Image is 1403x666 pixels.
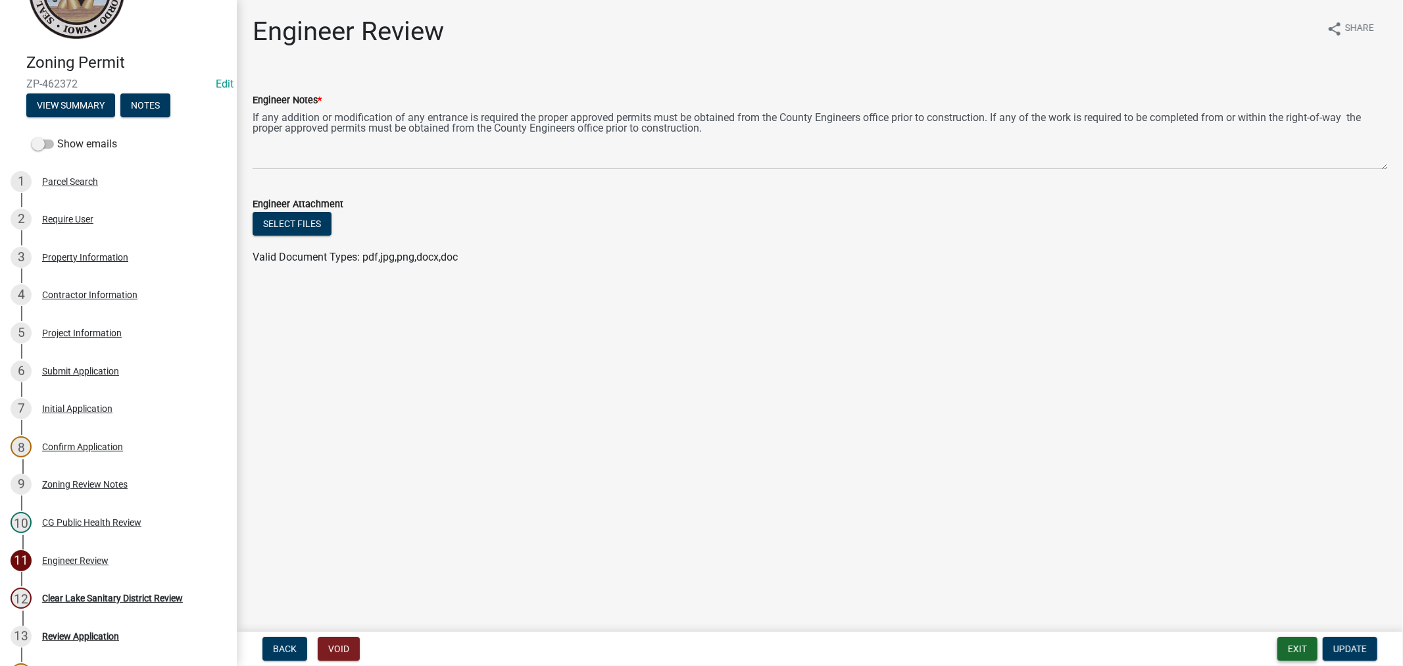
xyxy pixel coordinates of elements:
div: 11 [11,550,32,571]
div: Parcel Search [42,177,98,186]
span: Valid Document Types: pdf,jpg,png,docx,doc [253,251,458,263]
div: 5 [11,322,32,344]
a: Edit [216,78,234,90]
div: Property Information [42,253,128,262]
button: View Summary [26,93,115,117]
div: 9 [11,474,32,495]
div: 8 [11,436,32,457]
div: Initial Application [42,404,112,413]
div: Project Information [42,328,122,338]
button: Back [262,637,307,661]
button: shareShare [1316,16,1385,41]
div: Review Application [42,632,119,641]
div: Zoning Review Notes [42,480,128,489]
div: 6 [11,361,32,382]
button: Select files [253,212,332,236]
wm-modal-confirm: Summary [26,101,115,111]
button: Notes [120,93,170,117]
div: 4 [11,284,32,305]
div: 1 [11,171,32,192]
label: Show emails [32,136,117,152]
button: Update [1323,637,1377,661]
div: Submit Application [42,367,119,376]
div: 10 [11,512,32,533]
h1: Engineer Review [253,16,444,47]
div: Clear Lake Sanitary District Review [42,594,183,603]
div: Engineer Review [42,556,109,565]
div: Contractor Information [42,290,137,299]
span: Share [1345,21,1374,37]
wm-modal-confirm: Edit Application Number [216,78,234,90]
span: Back [273,644,297,654]
div: 7 [11,398,32,419]
span: ZP-462372 [26,78,210,90]
button: Void [318,637,360,661]
wm-modal-confirm: Notes [120,101,170,111]
i: share [1327,21,1342,37]
div: 3 [11,247,32,268]
div: 2 [11,209,32,230]
h4: Zoning Permit [26,53,226,72]
div: 12 [11,588,32,609]
label: Engineer Notes [253,96,322,105]
div: 13 [11,626,32,647]
label: Engineer Attachment [253,200,343,209]
div: CG Public Health Review [42,518,141,527]
div: Require User [42,215,93,224]
span: Update [1333,644,1367,654]
div: Confirm Application [42,442,123,451]
button: Exit [1277,637,1317,661]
